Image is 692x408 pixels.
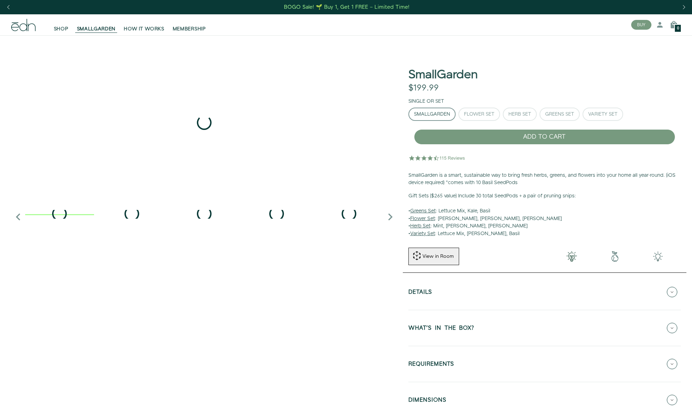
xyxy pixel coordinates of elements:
[408,108,456,121] button: SmallGarden
[408,289,432,297] h5: Details
[636,251,679,262] img: edn-smallgarden-tech.png
[173,25,206,32] span: MEMBERSHIP
[410,215,435,222] u: Flower Set
[408,361,454,369] h5: REQUIREMENTS
[408,151,466,165] img: 4.5 star rating
[508,112,531,117] div: Herb Set
[414,112,450,117] div: SmallGarden
[414,129,675,145] button: ADD TO CART
[54,25,69,32] span: SHOP
[588,112,618,117] div: Variety Set
[593,251,636,262] img: green-earth.png
[124,25,164,32] span: HOW IT WORKS
[410,230,435,237] u: Variety Set
[408,316,681,340] button: WHAT'S IN THE BOX?
[383,210,397,224] i: Next slide
[284,3,409,11] div: BOGO Sale! 🌱 Buy 1, Get 1 FREE – Limited Time!
[631,20,651,30] button: BUY
[408,192,681,238] p: • : Lettuce Mix, Kale, Basil • : [PERSON_NAME], [PERSON_NAME], [PERSON_NAME] • : Mint, [PERSON_NA...
[120,17,168,32] a: HOW IT WORKS
[169,17,210,32] a: MEMBERSHIP
[11,35,397,210] div: 1 / 6
[540,108,580,121] button: Greens Set
[98,213,166,215] div: 2 / 6
[73,17,120,32] a: SMALLGARDEN
[408,325,474,333] h5: WHAT'S IN THE BOX?
[408,172,681,187] p: SmallGarden is a smart, sustainable way to bring fresh herbs, greens, and flowers into your home ...
[408,397,447,405] h5: DIMENSIONS
[170,213,239,215] div: 3 / 6
[408,352,681,376] button: REQUIREMENTS
[583,108,623,121] button: Variety Set
[408,98,444,105] label: Single or Set
[408,192,576,199] b: Gift Sets ($265 value) Include 30 total SeedPods + a pair of pruning snips:
[422,253,455,260] div: View in Room
[77,25,116,32] span: SMALLGARDEN
[408,83,439,93] div: $199.99
[503,108,537,121] button: Herb Set
[410,223,430,229] u: Herb Set
[314,213,383,215] div: 5 / 6
[550,251,593,262] img: 001-light-bulb.png
[458,108,500,121] button: Flower Set
[50,17,73,32] a: SHOP
[677,27,679,30] span: 0
[408,68,478,81] h1: SmallGarden
[11,210,25,224] i: Previous slide
[408,248,459,265] button: View in Room
[242,213,311,215] div: 4 / 6
[545,112,574,117] div: Greens Set
[410,207,436,214] u: Greens Set
[283,2,410,13] a: BOGO Sale! 🌱 Buy 1, Get 1 FREE – Limited Time!
[25,213,94,215] div: 1 / 6
[408,280,681,304] button: Details
[464,112,494,117] div: Flower Set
